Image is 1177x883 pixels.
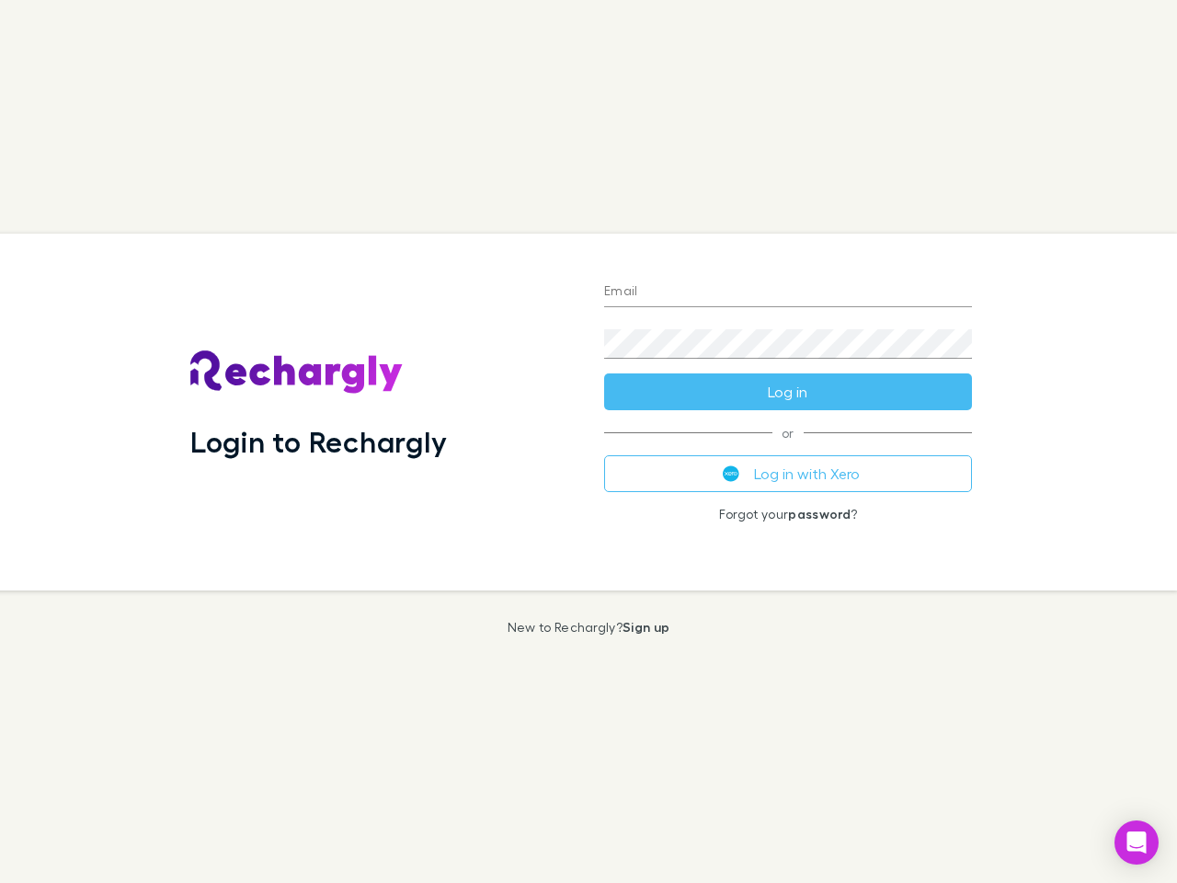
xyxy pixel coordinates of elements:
p: Forgot your ? [604,507,972,522]
img: Rechargly's Logo [190,350,404,395]
button: Log in with Xero [604,455,972,492]
button: Log in [604,373,972,410]
a: Sign up [623,619,669,635]
img: Xero's logo [723,465,739,482]
div: Open Intercom Messenger [1114,820,1159,865]
p: New to Rechargly? [508,620,670,635]
h1: Login to Rechargly [190,424,447,459]
span: or [604,432,972,433]
a: password [788,506,851,522]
